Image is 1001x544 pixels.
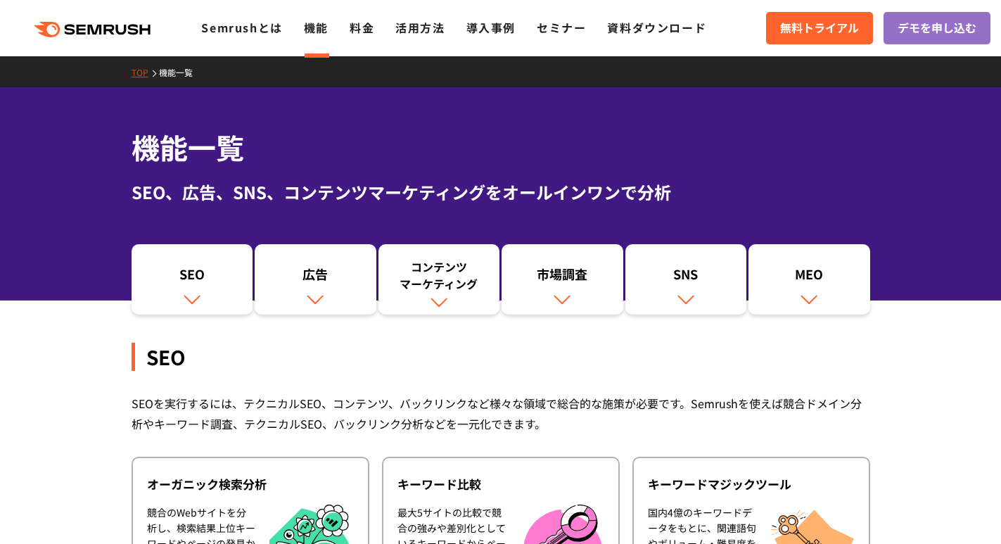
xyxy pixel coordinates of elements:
div: 市場調査 [509,265,616,289]
a: TOP [132,66,159,78]
a: 広告 [255,244,376,315]
a: MEO [748,244,870,315]
a: Semrushとは [201,19,282,36]
div: キーワードマジックツール [648,476,855,493]
div: オーガニック検索分析 [147,476,354,493]
a: 資料ダウンロード [607,19,706,36]
div: SEO [139,265,246,289]
div: SNS [632,265,740,289]
h1: 機能一覧 [132,127,870,168]
div: MEO [755,265,863,289]
a: SEO [132,244,253,315]
div: SEOを実行するには、テクニカルSEO、コンテンツ、バックリンクなど様々な領域で総合的な施策が必要です。Semrushを使えば競合ドメイン分析やキーワード調査、テクニカルSEO、バックリンク分析... [132,393,870,434]
a: 機能 [304,19,329,36]
a: セミナー [537,19,586,36]
a: SNS [625,244,747,315]
a: 無料トライアル [766,12,873,44]
div: SEO [132,343,870,371]
a: 活用方法 [395,19,445,36]
a: 機能一覧 [159,66,203,78]
div: キーワード比較 [397,476,604,493]
span: デモを申し込む [898,19,976,37]
a: コンテンツマーケティング [378,244,500,315]
div: コンテンツ マーケティング [385,258,493,292]
a: 料金 [350,19,374,36]
a: 市場調査 [502,244,623,315]
a: デモを申し込む [884,12,990,44]
div: SEO、広告、SNS、コンテンツマーケティングをオールインワンで分析 [132,179,870,205]
a: 導入事例 [466,19,516,36]
div: 広告 [262,265,369,289]
span: 無料トライアル [780,19,859,37]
